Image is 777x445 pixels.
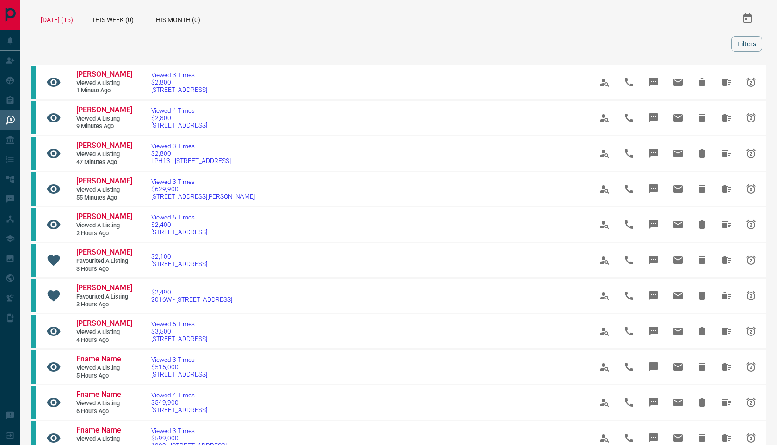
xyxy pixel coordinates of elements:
a: [PERSON_NAME] [76,70,132,79]
span: Hide All from Fname Name [715,356,738,378]
div: condos.ca [31,244,36,277]
span: Hide [691,320,713,342]
span: [STREET_ADDRESS] [151,406,207,414]
span: Email [667,178,689,200]
span: Hide [691,107,713,129]
span: [PERSON_NAME] [76,177,132,185]
span: Hide All from Diana Muñoz [715,249,738,271]
span: Hide [691,178,713,200]
span: Hide [691,391,713,414]
span: View Profile [593,356,616,378]
span: Email [667,213,689,236]
span: $2,400 [151,221,207,228]
span: Snooze [740,391,762,414]
span: [PERSON_NAME] [76,319,132,328]
span: Hide All from Gabby Brome [715,107,738,129]
div: condos.ca [31,172,36,206]
span: 3 hours ago [76,301,132,309]
span: [PERSON_NAME] [76,283,132,292]
span: View Profile [593,178,616,200]
span: [STREET_ADDRESS] [151,122,207,129]
span: Viewed a Listing [76,115,132,123]
span: 9 minutes ago [76,122,132,130]
span: View Profile [593,213,616,236]
span: View Profile [593,107,616,129]
a: [PERSON_NAME] [76,319,132,329]
span: Hide [691,249,713,271]
span: Message [642,107,665,129]
span: Call [618,213,640,236]
span: Hide [691,285,713,307]
span: View Profile [593,391,616,414]
a: [PERSON_NAME] [76,212,132,222]
span: Email [667,142,689,165]
span: Hide [691,142,713,165]
span: Viewed 3 Times [151,178,255,185]
span: Call [618,285,640,307]
span: Hide All from Gabby Brome [715,142,738,165]
span: [PERSON_NAME] [76,141,132,150]
span: Viewed 3 Times [151,356,207,363]
a: Fname Name [76,354,132,364]
a: Fname Name [76,426,132,435]
a: [PERSON_NAME] [76,248,132,257]
span: $3,500 [151,328,207,335]
span: View Profile [593,285,616,307]
a: Viewed 3 Times$515,000[STREET_ADDRESS] [151,356,207,378]
div: This Week (0) [82,7,143,30]
span: $2,490 [151,288,232,296]
span: Call [618,71,640,93]
span: Message [642,142,665,165]
button: Filters [731,36,762,52]
a: [PERSON_NAME] [76,177,132,186]
div: condos.ca [31,386,36,419]
span: Viewed a Listing [76,222,132,230]
span: [STREET_ADDRESS] [151,228,207,236]
div: condos.ca [31,208,36,241]
span: Viewed a Listing [76,329,132,336]
span: Fname Name [76,390,121,399]
span: Fname Name [76,354,121,363]
span: Hide All from Yukiko Asada [715,178,738,200]
span: 55 minutes ago [76,194,132,202]
span: Viewed 4 Times [151,107,207,114]
span: Email [667,107,689,129]
span: Fname Name [76,426,121,434]
span: Call [618,107,640,129]
span: [PERSON_NAME] [76,70,132,79]
span: [STREET_ADDRESS] [151,86,207,93]
span: 4 hours ago [76,336,132,344]
div: condos.ca [31,350,36,384]
a: Viewed 3 Times$2,800LPH13 - [STREET_ADDRESS] [151,142,231,165]
span: Hide All from Jonathan Salmeron [715,320,738,342]
span: Hide [691,213,713,236]
a: Viewed 5 Times$3,500[STREET_ADDRESS] [151,320,207,342]
span: $515,000 [151,363,207,371]
span: Snooze [740,285,762,307]
span: View Profile [593,249,616,271]
span: Call [618,142,640,165]
span: [STREET_ADDRESS] [151,260,207,268]
div: condos.ca [31,279,36,312]
span: Viewed a Listing [76,364,132,372]
span: Call [618,356,640,378]
div: condos.ca [31,315,36,348]
div: condos.ca [31,101,36,134]
a: $2,4902016W - [STREET_ADDRESS] [151,288,232,303]
span: $549,900 [151,399,207,406]
span: 2 hours ago [76,230,132,238]
span: Hide [691,71,713,93]
span: Snooze [740,320,762,342]
span: [PERSON_NAME] [76,248,132,256]
a: Viewed 4 Times$549,900[STREET_ADDRESS] [151,391,207,414]
span: Hide All from Saadia Abrar [715,213,738,236]
span: Viewed a Listing [76,79,132,87]
span: Favourited a Listing [76,293,132,301]
span: Snooze [740,107,762,129]
span: Call [618,320,640,342]
span: $2,800 [151,150,231,157]
a: [PERSON_NAME] [76,283,132,293]
span: [STREET_ADDRESS] [151,371,207,378]
span: 1 minute ago [76,87,132,95]
span: Favourited a Listing [76,257,132,265]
